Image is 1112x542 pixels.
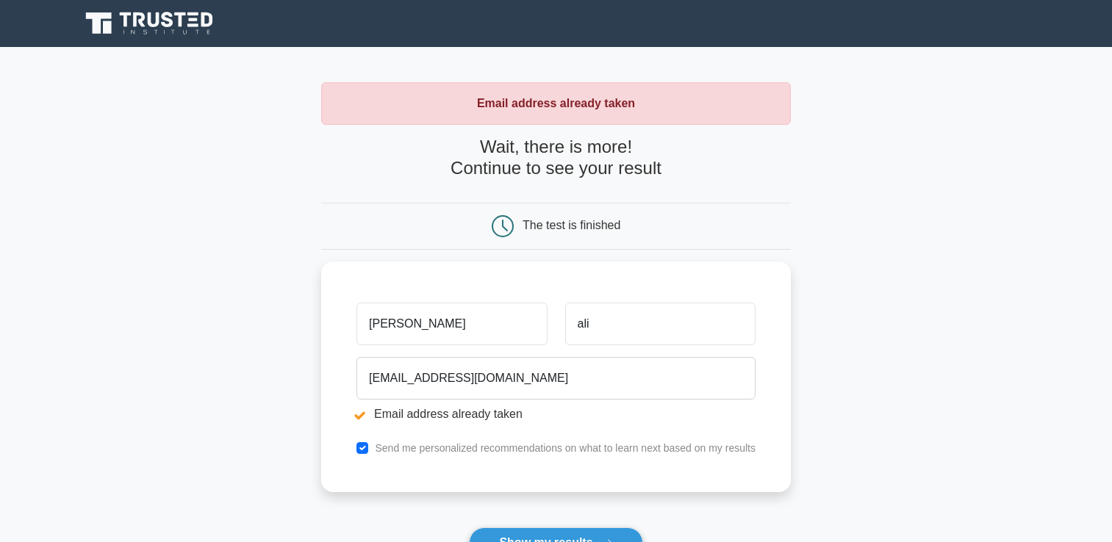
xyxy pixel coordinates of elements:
li: Email address already taken [356,405,756,423]
strong: Email address already taken [477,97,635,109]
input: First name [356,303,547,345]
input: Email [356,357,756,400]
h4: Wait, there is more! Continue to see your result [321,137,791,179]
input: Last name [565,303,756,345]
div: The test is finished [523,219,620,231]
label: Send me personalized recommendations on what to learn next based on my results [375,442,756,454]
